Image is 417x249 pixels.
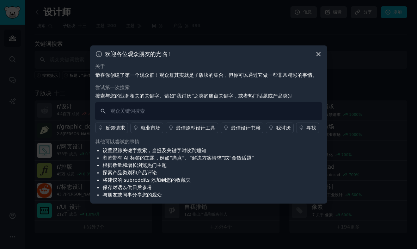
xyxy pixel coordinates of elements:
[95,72,317,78] font: 恭喜你创建了第一个观众群！观众群其实就是子版块的集合，但你可以通过它做一些非常精彩的事情。
[166,123,218,133] a: 最佳原型设计工具
[95,139,140,144] font: 其他可以尝试的事情
[103,155,254,161] font: 浏览带有 AI 标签的主题，例如“痛点”、“解决方案请求”或“金钱话题”
[103,148,206,153] font: 设置跟踪关键字搜索，当提及关键字时收到通知
[306,125,316,131] font: 寻找
[105,51,173,57] font: 欢迎各位观众朋友的光临！
[103,192,162,198] font: 与朋友或同事分享您的观众
[95,63,105,69] font: 关于
[130,123,163,133] a: 就业市场
[95,93,293,99] font: 搜索与您的业务相关的关键字、诸如“我讨厌”之类的痛点关键字，或者热门话题或产品类别
[95,123,128,133] a: 反馈请求
[231,125,260,131] font: 最佳设计书籍
[103,177,191,183] font: 将建议的 subreddits 添加到您的收藏夹
[141,125,160,131] font: 就业市场
[103,162,167,168] font: 根据数量和增长浏览热门主题
[95,102,322,120] input: 观众关键词搜索
[221,123,263,133] a: 最佳设计书籍
[176,125,215,131] font: 最佳原型设计工具
[95,85,130,90] font: 尝试第一次搜索
[266,123,294,133] a: 我讨厌
[103,170,157,175] font: 探索产品类别和产品评论
[276,125,291,131] font: 我讨厌
[105,125,125,131] font: 反馈请求
[296,123,319,133] a: 寻找
[103,185,152,190] font: 保存对话以供日后参考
